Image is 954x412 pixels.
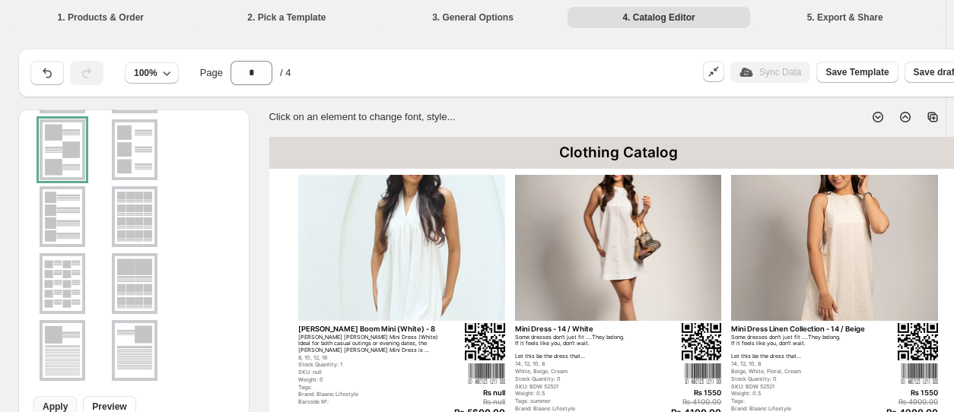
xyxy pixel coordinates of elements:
[115,256,154,311] img: g2x1_4x2v1
[731,398,873,405] div: Tags:
[515,175,722,322] img: primaryImage
[298,377,440,384] div: Weight: 0
[43,189,82,244] img: g1x4v1
[731,391,873,398] div: Weight: 0.5
[298,369,440,376] div: SKU: null
[685,363,721,384] img: barcode
[125,62,179,84] button: 100%
[515,334,657,360] div: Some dresses don’t just fit ....They belong. If it feels like you, don’t wait. Let this be the dr...
[431,398,505,406] div: ₨ null
[898,323,938,361] img: qrcode
[731,175,938,322] img: primaryImage
[731,361,873,368] div: 14, 12, 10, 8
[647,398,721,406] div: ₨ 4100.00
[515,376,657,383] div: Stock Quantity: 0
[515,325,657,333] div: Mini Dress - 14 / White
[825,66,889,78] span: Save Template
[468,363,504,384] img: barcode
[115,189,154,244] img: g4x4v1
[864,398,938,406] div: ₨ 4900.00
[298,362,440,369] div: Stock Quantity: 1
[731,325,873,333] div: Mini Dress Linen Collection - 14 / Beige
[901,363,937,384] img: barcode
[515,398,657,405] div: Tags: summer
[731,334,873,360] div: Some dresses don’t just fit ....They belong. If it feels like you, don’t wait. Let this be the dr...
[682,323,722,361] img: qrcode
[134,67,157,79] span: 100%
[731,384,873,391] div: SKU: BDW 52521
[816,62,898,83] button: Save Template
[515,391,657,398] div: Weight: 0.5
[298,391,440,398] div: Brand: Blaanc Lifestyle
[280,65,291,81] span: / 4
[298,334,440,354] div: [PERSON_NAME] [PERSON_NAME] Mini Dress (White) Ideal for both casual outings or evening dates, th...
[515,369,657,376] div: White, Beige, Cream
[43,256,82,311] img: g2x5v1
[115,122,154,177] img: g1x3v3
[298,399,440,406] div: Barcode №:
[269,109,456,125] p: Click on an element to change font, style...
[200,65,223,81] span: Page
[298,385,440,391] div: Tags:
[115,323,154,378] img: g1x1v3
[515,384,657,391] div: SKU: BDW 52521
[298,355,440,362] div: 8, 10, 12, 16
[298,175,505,322] img: primaryImage
[465,323,505,361] img: qrcode
[431,388,505,397] div: ₨ null
[731,369,873,376] div: Beige, White, Floral, Cream
[298,325,440,333] div: [PERSON_NAME] Boom Mini (White) - 8
[515,361,657,368] div: 14, 12, 10, 8
[43,323,82,378] img: g1x1v2
[731,376,873,383] div: Stock Quantity: 0
[647,388,721,397] div: ₨ 1550
[864,388,938,397] div: ₨ 1550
